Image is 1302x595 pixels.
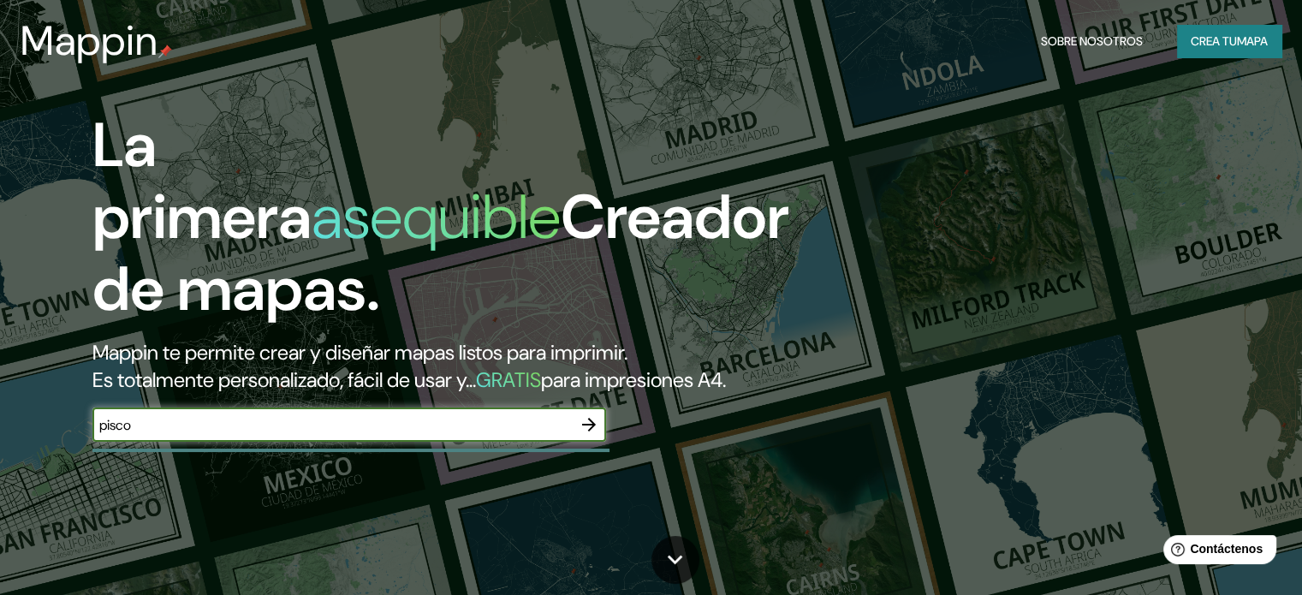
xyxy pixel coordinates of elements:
[312,177,561,257] font: asequible
[1191,33,1237,49] font: Crea tu
[1034,25,1150,57] button: Sobre nosotros
[92,366,476,393] font: Es totalmente personalizado, fácil de usar y...
[92,105,312,257] font: La primera
[1150,528,1283,576] iframe: Lanzador de widgets de ayuda
[158,45,172,58] img: pin de mapeo
[1041,33,1143,49] font: Sobre nosotros
[476,366,541,393] font: GRATIS
[21,14,158,68] font: Mappin
[1237,33,1268,49] font: mapa
[92,415,572,435] input: Elige tu lugar favorito
[92,339,627,366] font: Mappin te permite crear y diseñar mapas listos para imprimir.
[92,177,789,329] font: Creador de mapas.
[541,366,726,393] font: para impresiones A4.
[1177,25,1281,57] button: Crea tumapa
